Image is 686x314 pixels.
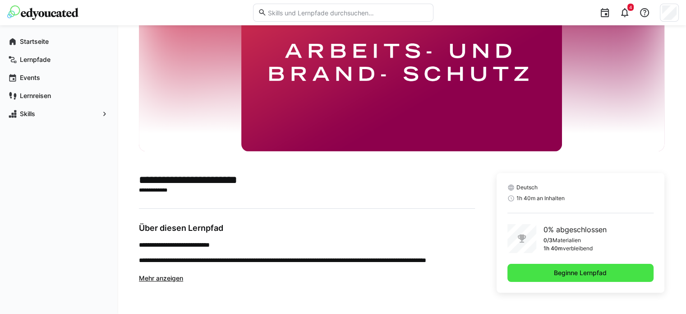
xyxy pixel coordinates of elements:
[629,5,632,10] span: 4
[267,9,428,17] input: Skills und Lernpfade durchsuchen…
[139,223,475,233] h3: Über diesen Lernpfad
[563,245,593,252] p: verbleibend
[552,237,581,244] p: Materialien
[543,245,563,252] p: 1h 40m
[552,268,608,277] span: Beginne Lernpfad
[543,237,552,244] p: 0/3
[507,264,654,282] button: Beginne Lernpfad
[516,195,565,202] span: 1h 40m an Inhalten
[516,184,538,191] span: Deutsch
[139,274,183,282] span: Mehr anzeigen
[543,224,607,235] p: 0% abgeschlossen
